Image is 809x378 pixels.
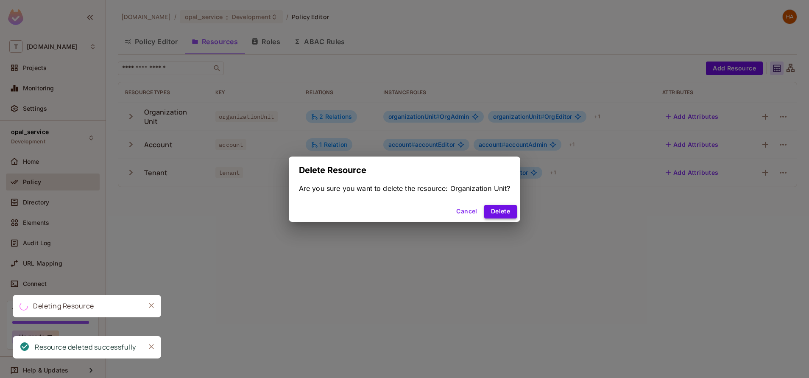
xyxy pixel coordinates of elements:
button: Close [145,299,158,312]
button: Close [145,340,158,353]
div: Deleting Resource [33,301,94,311]
h2: Delete Resource [289,157,521,184]
div: Are you sure you want to delete the resource: Organization Unit? [299,184,511,193]
div: Resource deleted successfully [35,342,136,353]
button: Cancel [453,205,480,218]
button: Delete [484,205,517,218]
